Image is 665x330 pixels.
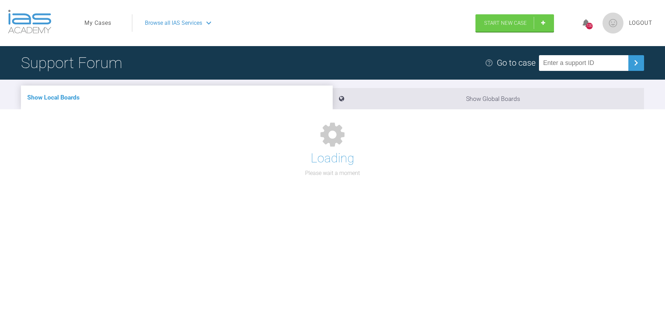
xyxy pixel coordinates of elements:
[629,19,652,28] a: Logout
[305,169,360,178] p: Please wait a moment
[333,88,644,109] li: Show Global Boards
[603,13,623,34] img: profile.png
[475,14,554,32] a: Start New Case
[485,59,493,67] img: help.e70b9f3d.svg
[586,23,593,29] div: 130
[8,10,51,34] img: logo-light.3e3ef733.png
[21,51,122,75] h1: Support Forum
[21,86,333,109] li: Show Local Boards
[84,19,111,28] a: My Cases
[630,57,642,68] img: chevronRight.28bd32b0.svg
[484,20,527,26] span: Start New Case
[539,55,628,71] input: Enter a support ID
[145,19,202,28] span: Browse all IAS Services
[497,56,535,69] div: Go to case
[311,148,354,169] h1: Loading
